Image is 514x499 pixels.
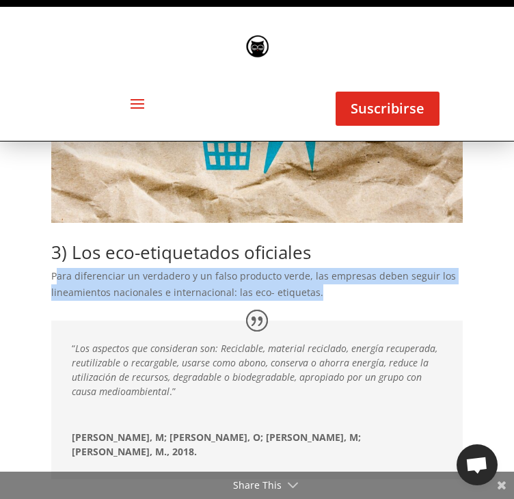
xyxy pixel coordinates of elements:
[72,430,442,459] span: [PERSON_NAME], M; [PERSON_NAME], O; [PERSON_NAME], M; [PERSON_NAME], M., 2018.
[51,268,463,301] p: Para diferenciar un verdadero y un falso producto verde, las empresas deben seguir los lineamient...
[245,34,269,58] img: mini-hugo-de-la-o-logo
[457,444,498,485] a: Chat abierto
[51,243,463,268] h2: 3) Los eco-etiquetados oficiales
[245,48,269,61] a: mini-hugo-de-la-o-logo
[72,341,442,408] p: “ .”
[336,92,439,126] a: Suscribirse
[72,342,437,398] em: Los aspectos que consideran son: Reciclable, material reciclado, energía recuperada, reutilizable...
